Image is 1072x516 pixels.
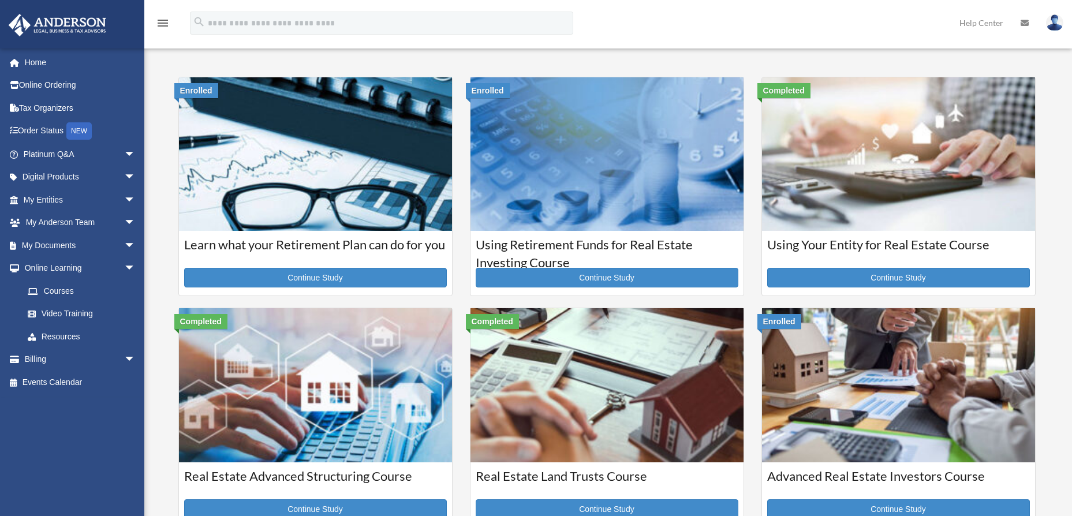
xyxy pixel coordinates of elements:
a: Continue Study [476,268,738,287]
a: Platinum Q&Aarrow_drop_down [8,143,153,166]
div: Completed [466,314,519,329]
div: Enrolled [466,83,510,98]
a: Events Calendar [8,371,153,394]
a: My Entitiesarrow_drop_down [8,188,153,211]
h3: Advanced Real Estate Investors Course [767,468,1030,496]
a: Online Learningarrow_drop_down [8,257,153,280]
a: Video Training [16,302,153,326]
span: arrow_drop_down [124,188,147,212]
h3: Real Estate Land Trusts Course [476,468,738,496]
span: arrow_drop_down [124,234,147,257]
a: Billingarrow_drop_down [8,348,153,371]
img: Anderson Advisors Platinum Portal [5,14,110,36]
a: Tax Organizers [8,96,153,119]
a: Home [8,51,153,74]
a: Online Ordering [8,74,153,97]
a: Order StatusNEW [8,119,153,143]
div: Enrolled [757,314,801,329]
h3: Real Estate Advanced Structuring Course [184,468,447,496]
img: User Pic [1046,14,1063,31]
div: Enrolled [174,83,218,98]
div: NEW [66,122,92,140]
h3: Using Retirement Funds for Real Estate Investing Course [476,236,738,265]
div: Completed [174,314,227,329]
i: search [193,16,206,28]
a: menu [156,20,170,30]
span: arrow_drop_down [124,257,147,281]
span: arrow_drop_down [124,166,147,189]
span: arrow_drop_down [124,348,147,372]
a: My Documentsarrow_drop_down [8,234,153,257]
h3: Learn what your Retirement Plan can do for you [184,236,447,265]
i: menu [156,16,170,30]
a: Continue Study [767,268,1030,287]
a: Continue Study [184,268,447,287]
span: arrow_drop_down [124,211,147,235]
a: My Anderson Teamarrow_drop_down [8,211,153,234]
h3: Using Your Entity for Real Estate Course [767,236,1030,265]
a: Digital Productsarrow_drop_down [8,166,153,189]
a: Courses [16,279,147,302]
a: Resources [16,325,153,348]
div: Completed [757,83,810,98]
span: arrow_drop_down [124,143,147,166]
